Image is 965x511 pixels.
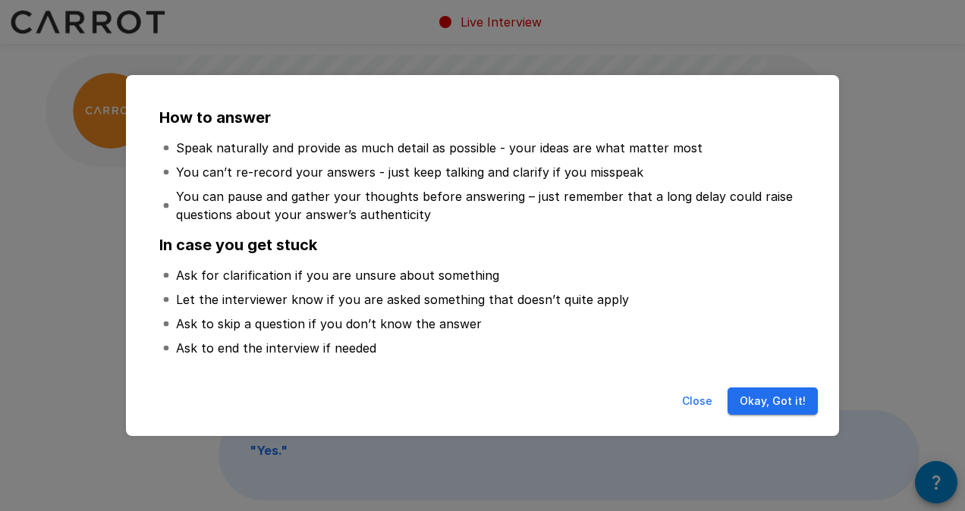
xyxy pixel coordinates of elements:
p: Ask to skip a question if you don’t know the answer [176,315,482,333]
b: In case you get stuck [159,236,317,254]
p: You can pause and gather your thoughts before answering – just remember that a long delay could r... [176,187,803,224]
p: Ask to end the interview if needed [176,339,376,357]
p: Ask for clarification if you are unsure about something [176,266,499,284]
p: Let the interviewer know if you are asked something that doesn’t quite apply [176,290,629,309]
b: How to answer [159,108,271,127]
p: You can’t re-record your answers - just keep talking and clarify if you misspeak [176,163,643,181]
p: Speak naturally and provide as much detail as possible - your ideas are what matter most [176,139,703,157]
button: Close [673,387,721,415]
button: Okay, Got it! [728,387,818,415]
